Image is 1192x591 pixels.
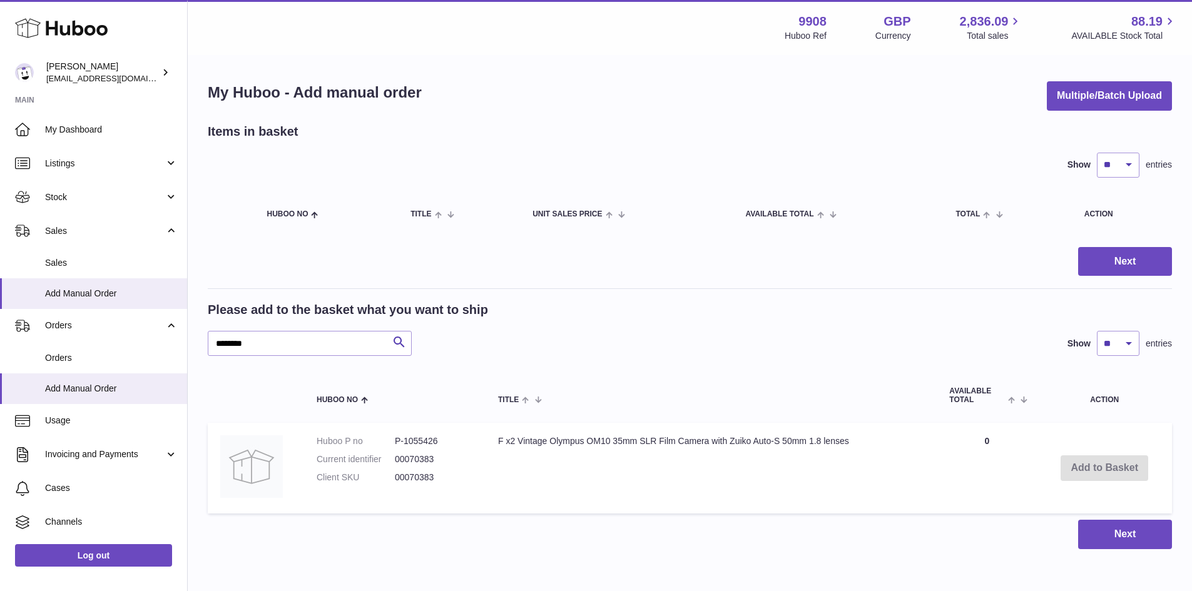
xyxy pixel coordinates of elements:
span: entries [1146,159,1172,171]
span: Unit Sales Price [532,210,602,218]
span: 2,836.09 [960,13,1009,30]
dt: Huboo P no [317,435,395,447]
span: Stock [45,191,165,203]
dd: 00070383 [395,472,473,483]
h2: Please add to the basket what you want to ship [208,301,488,318]
a: 2,836.09 Total sales [960,13,1023,42]
span: Invoicing and Payments [45,448,165,460]
div: Huboo Ref [785,30,827,42]
span: entries [1146,338,1172,350]
span: 88.19 [1131,13,1163,30]
img: F x2 Vintage Olympus OM10 35mm SLR Film Camera with Zuiko Auto-S 50mm 1.8 lenses [220,435,283,498]
button: Multiple/Batch Upload [1047,81,1172,111]
button: Next [1078,247,1172,276]
span: [EMAIL_ADDRESS][DOMAIN_NAME] [46,73,184,83]
span: Total sales [967,30,1022,42]
strong: 9908 [798,13,827,30]
div: Action [1084,210,1159,218]
span: Title [410,210,431,218]
dd: P-1055426 [395,435,473,447]
span: Orders [45,352,178,364]
span: Orders [45,320,165,331]
h2: Items in basket [208,123,298,140]
span: Listings [45,158,165,169]
td: 0 [937,423,1037,513]
span: Channels [45,516,178,528]
a: Log out [15,544,172,567]
dt: Current identifier [317,453,395,465]
dd: 00070383 [395,453,473,465]
span: Sales [45,257,178,269]
div: [PERSON_NAME] [46,61,159,84]
button: Next [1078,520,1172,549]
img: tbcollectables@hotmail.co.uk [15,63,34,82]
span: AVAILABLE Total [949,387,1005,403]
span: Title [498,396,519,404]
span: Add Manual Order [45,383,178,395]
span: My Dashboard [45,124,178,136]
label: Show [1067,338,1091,350]
span: Total [955,210,980,218]
span: Cases [45,482,178,494]
span: Sales [45,225,165,237]
label: Show [1067,159,1091,171]
span: Huboo no [317,396,358,404]
strong: GBP [884,13,910,30]
span: AVAILABLE Total [745,210,813,218]
span: Usage [45,415,178,427]
td: F x2 Vintage Olympus OM10 35mm SLR Film Camera with Zuiko Auto-S 50mm 1.8 lenses [486,423,937,513]
span: AVAILABLE Stock Total [1071,30,1177,42]
div: Currency [875,30,911,42]
a: 88.19 AVAILABLE Stock Total [1071,13,1177,42]
span: Huboo no [267,210,308,218]
dt: Client SKU [317,472,395,483]
span: Add Manual Order [45,288,178,300]
th: Action [1037,375,1172,416]
h1: My Huboo - Add manual order [208,83,422,103]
